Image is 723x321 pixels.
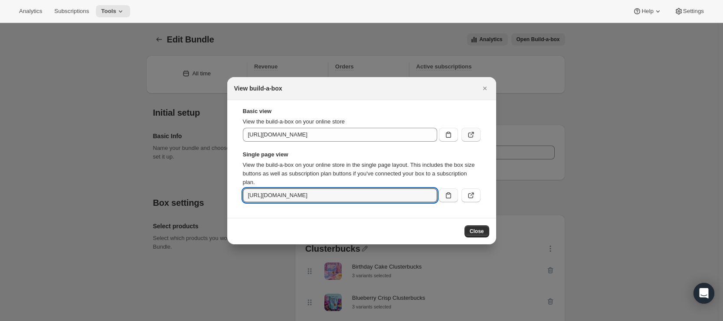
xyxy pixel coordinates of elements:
span: Close [470,228,484,235]
span: Settings [683,8,704,15]
button: Subscriptions [49,5,94,17]
button: Analytics [14,5,47,17]
button: Help [628,5,667,17]
p: View the build-a-box on your online store [243,117,481,126]
span: Tools [101,8,116,15]
span: Help [641,8,653,15]
button: Tools [96,5,130,17]
span: Analytics [19,8,42,15]
strong: Basic view [243,107,481,116]
button: Settings [669,5,709,17]
p: View the build-a-box on your online store in the single page layout. This includes the box size b... [243,161,481,187]
h2: View build-a-box [234,84,282,93]
button: Close [479,82,491,94]
strong: Single page view [243,150,481,159]
span: Subscriptions [54,8,89,15]
div: Open Intercom Messenger [694,283,714,304]
button: Close [465,225,489,237]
